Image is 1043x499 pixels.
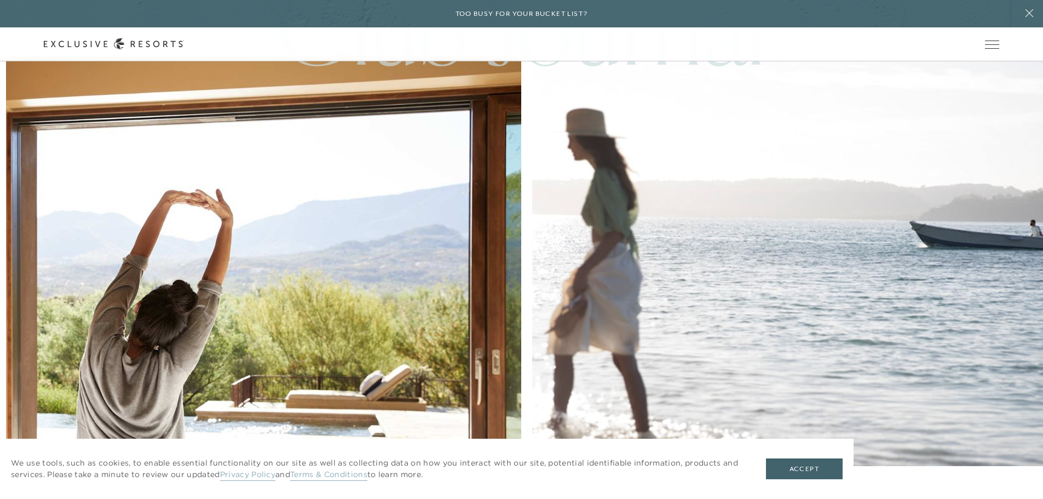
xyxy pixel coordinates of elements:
button: Accept [766,458,843,479]
a: Terms & Conditions [290,469,367,481]
p: We use tools, such as cookies, to enable essential functionality on our site as well as collectin... [11,457,744,480]
button: Open navigation [985,41,999,48]
a: Privacy Policy [220,469,275,481]
h6: Too busy for your bucket list? [456,9,588,19]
